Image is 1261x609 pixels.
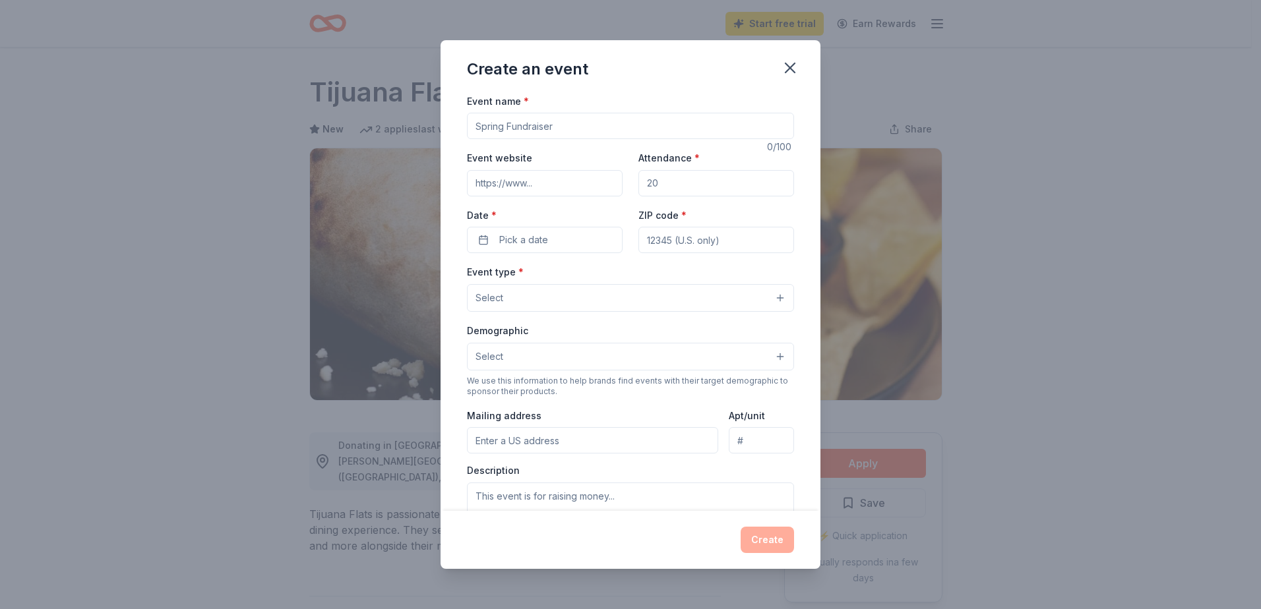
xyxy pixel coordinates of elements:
[499,232,548,248] span: Pick a date
[729,427,794,453] input: #
[467,409,541,422] label: Mailing address
[467,59,588,80] div: Create an event
[467,170,623,196] input: https://www...
[638,152,700,165] label: Attendance
[729,409,765,422] label: Apt/unit
[467,209,623,222] label: Date
[476,290,503,306] span: Select
[467,227,623,253] button: Pick a date
[467,266,524,279] label: Event type
[467,95,529,108] label: Event name
[467,464,520,477] label: Description
[467,343,794,370] button: Select
[467,113,794,139] input: Spring Fundraiser
[467,152,532,165] label: Event website
[476,349,503,364] span: Select
[467,427,718,453] input: Enter a US address
[467,284,794,312] button: Select
[638,170,794,196] input: 20
[467,376,794,397] div: We use this information to help brands find events with their target demographic to sponsor their...
[767,139,794,155] div: 0 /100
[638,209,687,222] label: ZIP code
[638,227,794,253] input: 12345 (U.S. only)
[467,324,528,337] label: Demographic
